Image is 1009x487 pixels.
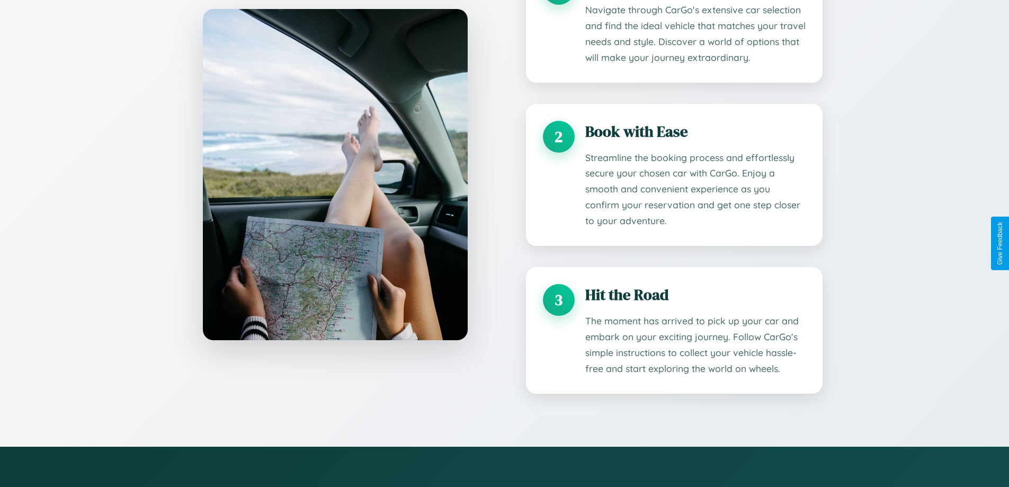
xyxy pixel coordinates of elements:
p: The moment has arrived to pick up your car and embark on your exciting journey. Follow CarGo's si... [585,313,806,377]
div: 3 [543,284,575,316]
div: Give Feedback [996,222,1004,265]
div: 2 [543,121,575,153]
h3: Hit the Road [585,284,806,305]
h3: Book with Ease [585,121,806,142]
p: Navigate through CarGo's extensive car selection and find the ideal vehicle that matches your tra... [585,2,806,66]
img: CarGo map interface [203,9,468,340]
p: Streamline the booking process and effortlessly secure your chosen car with CarGo. Enjoy a smooth... [585,150,806,229]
